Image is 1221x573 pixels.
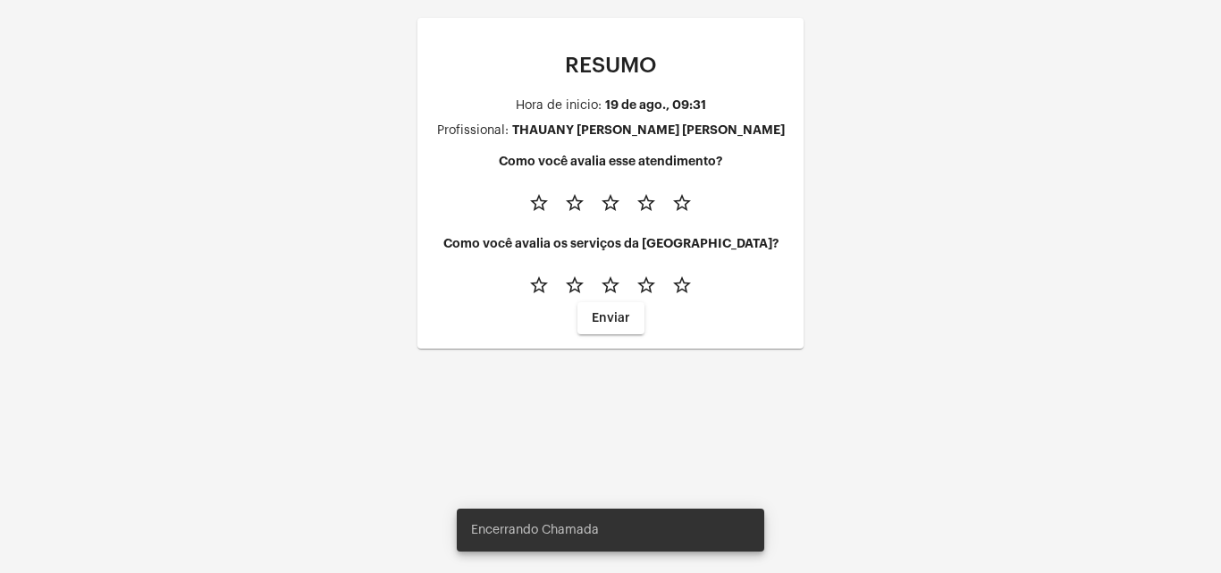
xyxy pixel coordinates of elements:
[512,123,785,137] div: THAUANY [PERSON_NAME] [PERSON_NAME]
[671,274,693,296] mat-icon: star_border
[577,302,644,334] button: Enviar
[564,274,585,296] mat-icon: star_border
[528,274,550,296] mat-icon: star_border
[437,124,509,138] div: Profissional:
[516,99,602,113] div: Hora de inicio:
[671,192,693,214] mat-icon: star_border
[600,274,621,296] mat-icon: star_border
[432,155,789,168] h4: Como você avalia esse atendimento?
[592,312,630,324] span: Enviar
[600,192,621,214] mat-icon: star_border
[432,54,789,77] p: RESUMO
[528,192,550,214] mat-icon: star_border
[471,521,599,539] span: Encerrando Chamada
[636,192,657,214] mat-icon: star_border
[564,192,585,214] mat-icon: star_border
[636,274,657,296] mat-icon: star_border
[432,237,789,250] h4: Como você avalia os serviços da [GEOGRAPHIC_DATA]?
[605,98,706,112] div: 19 de ago., 09:31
